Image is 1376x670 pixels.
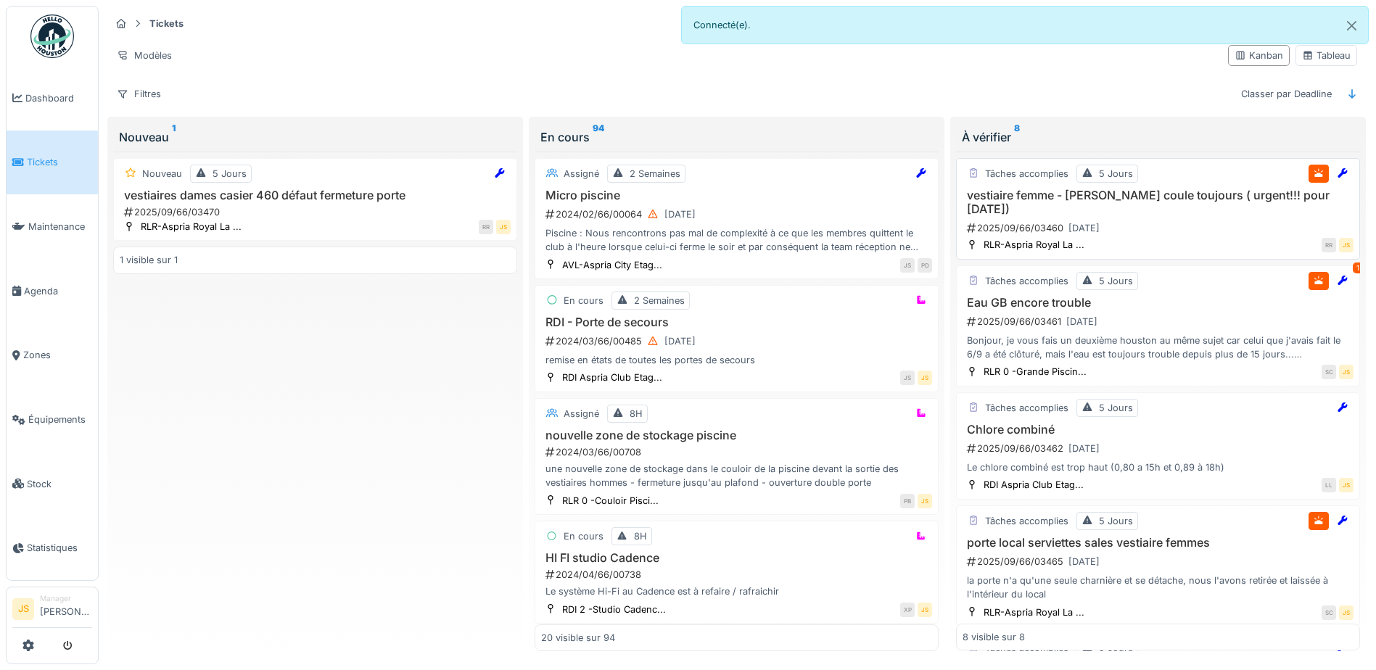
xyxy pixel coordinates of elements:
div: [DATE] [1066,315,1097,328]
span: Maintenance [28,220,92,233]
div: Piscine : Nous rencontrons pas mal de complexité à ce que les membres quittent le club à l'heure ... [541,226,932,254]
div: PB [900,494,915,508]
div: 20 visible sur 94 [541,630,615,644]
div: SC [1322,605,1336,620]
img: Badge_color-CXgf-gQk.svg [30,15,74,58]
span: Équipements [28,413,92,426]
div: JS [1339,238,1354,252]
div: Classer par Deadline [1235,83,1338,104]
span: Statistiques [27,541,92,555]
div: Connecté(e). [681,6,1369,44]
div: Le chlore combiné est trop haut (0,80 a 15h et 0,89 à 18h) [963,460,1354,474]
div: JS [900,371,915,385]
div: PD [918,258,932,273]
div: À vérifier [962,128,1354,146]
a: Maintenance [7,194,98,259]
div: JS [900,258,915,273]
span: Tickets [27,155,92,169]
h3: vestiaire femme - [PERSON_NAME] coule toujours ( urgent!!! pour [DATE]) [963,189,1354,216]
div: Tableau [1302,49,1351,62]
a: Statistiques [7,516,98,581]
div: Tâches accomplies [985,514,1068,528]
div: RR [479,220,493,234]
div: RDI 2 -Studio Cadenc... [562,603,666,616]
div: JS [1339,365,1354,379]
h3: Chlore combiné [963,423,1354,437]
div: 2025/09/66/03470 [123,205,511,219]
div: Tâches accomplies [985,401,1068,415]
strong: Tickets [144,17,189,30]
div: [DATE] [1068,442,1100,455]
div: 5 Jours [1099,401,1133,415]
div: En cours [564,529,603,543]
h3: porte local serviettes sales vestiaire femmes [963,536,1354,550]
sup: 94 [593,128,604,146]
div: 2025/09/66/03462 [965,439,1354,458]
div: RLR-Aspria Royal La ... [984,238,1084,252]
h3: HI FI studio Cadence [541,551,932,565]
div: 5 Jours [1099,514,1133,528]
div: AVL-Aspria City Etag... [562,258,662,272]
span: Agenda [24,284,92,298]
div: JS [918,603,932,617]
div: [DATE] [664,207,696,221]
div: 2 Semaines [634,294,685,307]
div: XP [900,603,915,617]
div: JS [1339,478,1354,492]
div: la porte n'a qu'une seule charnière et se détache, nous l'avons retirée et laissée à l'intérieur ... [963,574,1354,601]
div: JS [918,494,932,508]
div: [DATE] [664,334,696,348]
div: remise en états de toutes les portes de secours [541,353,932,367]
div: 2024/02/66/00064 [544,205,932,223]
div: 1 visible sur 1 [120,253,178,267]
div: 2024/03/66/00485 [544,332,932,350]
div: Bonjour, je vous fais un deuxième houston au même sujet car celui que j'avais fait le 6/9 a été c... [963,334,1354,361]
span: Dashboard [25,91,92,105]
div: RDI Aspria Club Etag... [984,478,1084,492]
div: Modèles [110,45,178,66]
div: Nouveau [142,167,182,181]
div: Assigné [564,407,599,421]
a: Dashboard [7,66,98,131]
div: 5 Jours [1099,274,1133,288]
a: Agenda [7,259,98,323]
div: RDI Aspria Club Etag... [562,371,662,384]
div: JS [1339,605,1354,620]
div: 5 Jours [1099,167,1133,181]
li: [PERSON_NAME] [40,593,92,624]
div: RLR-Aspria Royal La ... [984,605,1084,619]
sup: 8 [1014,128,1020,146]
div: Assigné [564,167,599,181]
div: Tâches accomplies [985,274,1068,288]
div: 2024/04/66/00738 [544,568,932,582]
span: Zones [23,348,92,362]
div: En cours [564,294,603,307]
sup: 1 [172,128,176,146]
div: Tâches accomplies [985,167,1068,181]
a: Tickets [7,131,98,195]
div: LL [1322,478,1336,492]
div: Manager [40,593,92,604]
div: 1 [1353,262,1363,273]
a: JS Manager[PERSON_NAME] [12,593,92,628]
div: une nouvelle zone de stockage dans le couloir de la piscine devant la sortie des vestiaires homme... [541,462,932,489]
div: 2025/09/66/03465 [965,553,1354,571]
div: 2025/09/66/03461 [965,313,1354,331]
div: 8 visible sur 8 [963,630,1025,644]
div: RLR 0 -Couloir Pisci... [562,494,659,508]
span: Stock [27,477,92,491]
a: Zones [7,323,98,388]
div: [DATE] [1068,221,1100,235]
div: Le système Hi-Fi au Cadence est à refaire / rafraichir [541,584,932,598]
button: Close [1335,7,1368,45]
h3: Micro piscine [541,189,932,202]
h3: RDI - Porte de secours [541,315,932,329]
div: Filtres [110,83,168,104]
h3: vestiaires dames casier 460 défaut fermeture porte [120,189,511,202]
a: Stock [7,452,98,516]
div: JS [918,371,932,385]
h3: Eau GB encore trouble [963,296,1354,310]
div: [DATE] [1068,555,1100,568]
h3: nouvelle zone de stockage piscine [541,429,932,442]
div: RLR-Aspria Royal La ... [141,220,242,233]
